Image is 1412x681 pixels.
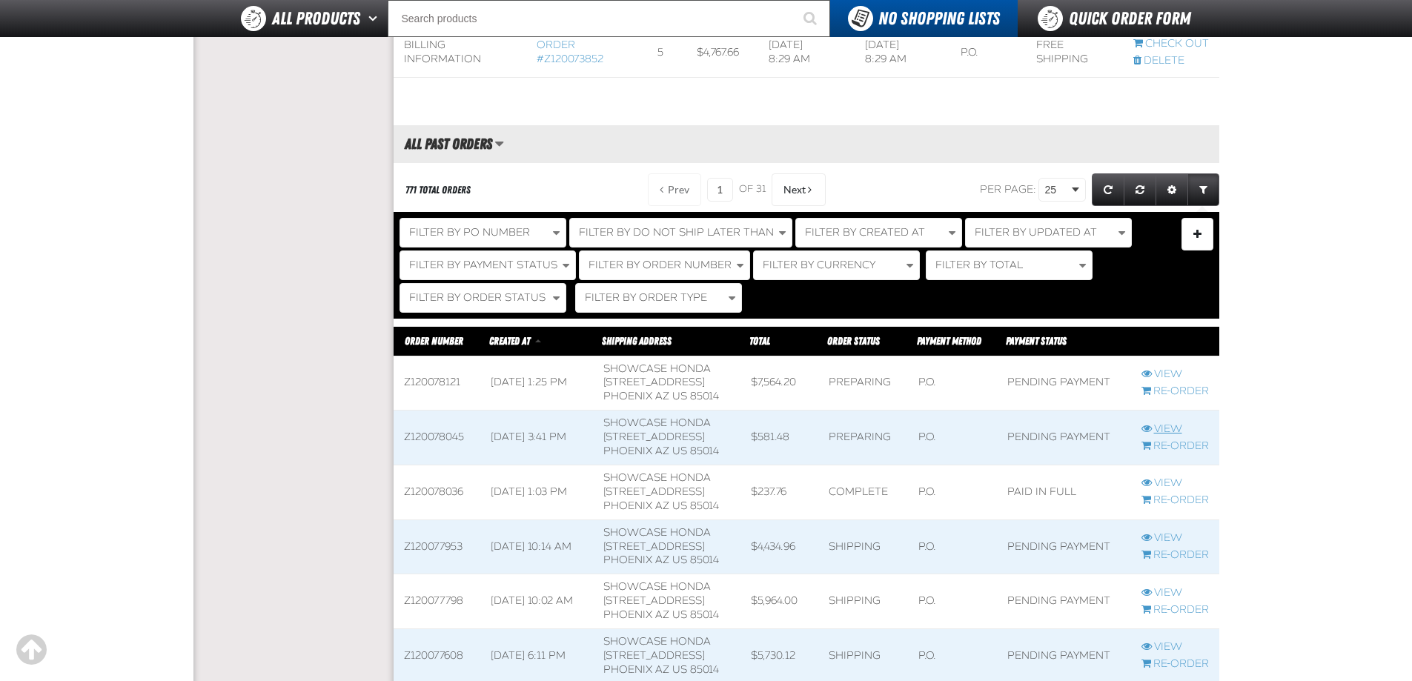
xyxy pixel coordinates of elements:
[975,226,1097,239] span: Filter By Updated At
[603,471,711,484] span: Showcase Honda
[1006,335,1067,347] span: Payment Status
[603,526,711,539] span: Showcase Honda
[690,390,719,402] bdo: 85014
[739,183,766,196] span: of 31
[655,608,669,621] span: AZ
[749,335,770,347] a: Total
[1141,586,1209,600] a: View Z120077798 order
[1133,54,1209,68] a: Delete checkout started from Z120073852
[647,28,686,78] td: 5
[603,663,652,676] span: PHOENIX
[690,445,719,457] bdo: 85014
[400,250,576,280] button: Filter By Payment Status
[394,465,481,519] td: Z120078036
[740,519,818,574] td: $4,434.96
[707,178,733,202] input: Current page number
[672,663,687,676] span: US
[602,335,672,347] span: Shipping Address
[686,28,758,78] td: $4,767.66
[405,335,463,347] a: Order Number
[15,634,47,666] div: Scroll to the top
[1133,37,1209,51] a: Continue checkout started from Z120073852
[603,540,705,553] span: [STREET_ADDRESS]
[917,335,981,347] span: Payment Method
[753,250,920,280] button: Filter By Currency
[603,390,652,402] span: PHOENIX
[908,519,997,574] td: P.O.
[690,608,719,621] bdo: 85014
[772,173,826,206] button: Next Page
[603,635,711,648] span: Showcase Honda
[908,356,997,411] td: P.O.
[394,519,481,574] td: Z120077953
[935,259,1023,271] span: Filter By Total
[980,183,1036,196] span: Per page:
[997,356,1131,411] td: Pending payment
[908,574,997,629] td: P.O.
[272,5,360,32] span: All Products
[655,445,669,457] span: AZ
[480,519,592,574] td: [DATE] 10:14 AM
[480,411,592,465] td: [DATE] 3:41 PM
[672,608,687,621] span: US
[1141,385,1209,399] a: Re-Order Z120078121 order
[409,226,530,239] span: Filter By PO Number
[1187,173,1219,206] a: Expand or Collapse Grid Filters
[758,28,855,78] td: [DATE] 8:29 AM
[1141,548,1209,562] a: Re-Order Z120077953 order
[783,184,806,196] span: Next Page
[579,226,774,239] span: Filter By Do Not Ship Later Than
[603,580,711,593] span: Showcase Honda
[672,445,687,457] span: US
[603,485,705,498] span: [STREET_ADDRESS]
[672,390,687,402] span: US
[603,362,711,375] span: Showcase Honda
[1141,422,1209,436] a: View Z120078045 order
[1124,173,1156,206] a: Reset grid action
[603,431,705,443] span: [STREET_ADDRESS]
[1131,326,1219,356] th: Row actions
[950,28,1026,78] td: P.O.
[1156,173,1188,206] a: Expand or Collapse Grid Settings
[480,574,592,629] td: [DATE] 10:02 AM
[394,356,481,411] td: Z120078121
[908,465,997,519] td: P.O.
[575,283,742,313] button: Filter By Order Type
[489,335,532,347] a: Created At
[1141,476,1209,491] a: View Z120078036 order
[763,259,875,271] span: Filter By Currency
[585,291,707,304] span: Filter By Order Type
[1141,494,1209,508] a: Re-Order Z120078036 order
[603,416,711,429] span: Showcase Honda
[603,649,705,662] span: [STREET_ADDRESS]
[818,465,908,519] td: Complete
[655,390,669,402] span: AZ
[537,39,603,65] a: Order #Z120073852
[795,218,962,248] button: Filter By Created At
[1141,439,1209,454] a: Re-Order Z120078045 order
[655,554,669,566] span: AZ
[409,291,546,304] span: Filter By Order Status
[579,250,750,280] button: Filter By Order Number
[805,226,925,239] span: Filter By Created At
[489,335,530,347] span: Created At
[926,250,1093,280] button: Filter By Total
[965,218,1132,248] button: Filter By Updated At
[1193,234,1201,238] span: Manage Filters
[655,499,669,512] span: AZ
[409,259,557,271] span: Filter By Payment Status
[494,131,504,156] button: Manage grid views. Current view is All Past Orders
[997,465,1131,519] td: Paid in full
[569,218,792,248] button: Filter By Do Not Ship Later Than
[997,519,1131,574] td: Pending payment
[394,136,492,152] h2: All Past Orders
[1181,218,1213,250] button: Expand or Collapse Filter Management drop-down
[1141,657,1209,671] a: Re-Order Z120077608 order
[603,554,652,566] span: PHOENIX
[1141,368,1209,382] a: View Z120078121 order
[740,465,818,519] td: $237.76
[818,356,908,411] td: Preparing
[655,663,669,676] span: AZ
[855,28,951,78] td: [DATE] 8:29 AM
